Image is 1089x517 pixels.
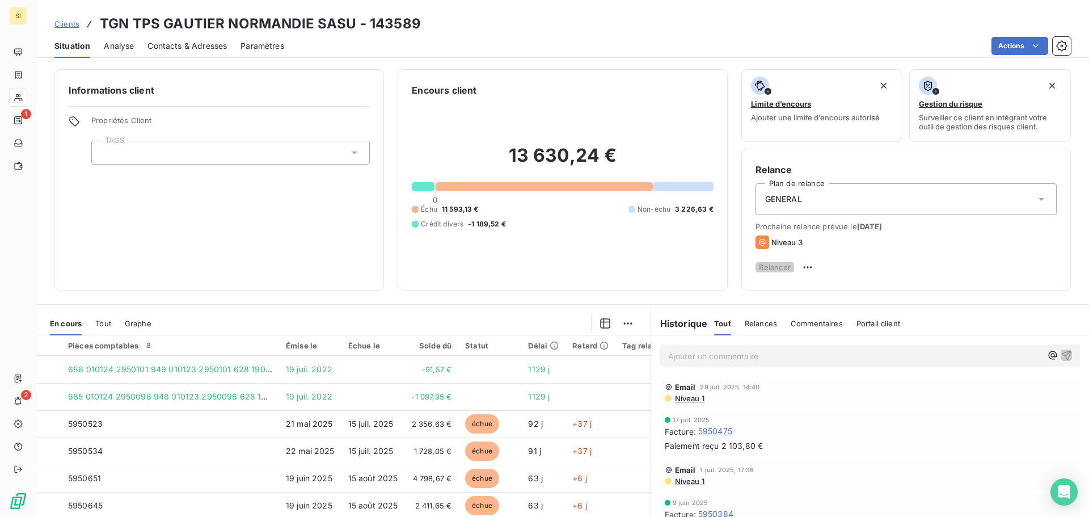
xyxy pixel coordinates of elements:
span: +37 j [572,419,592,428]
h6: Informations client [69,83,370,97]
span: 29 juil. 2025, 14:40 [700,384,759,390]
span: Échu [421,204,437,215]
span: +6 j [572,473,587,483]
span: Email [675,465,696,474]
span: Tout [95,319,111,328]
span: 19 juil. 2022 [286,392,332,401]
span: Niveau 3 [771,238,803,247]
span: 685 010124 2950096 948 010123 2950096 628 190722 2950096 VT GAUTIER d [68,392,382,401]
span: 1129 j [528,364,550,374]
span: 5950645 [68,501,103,510]
h2: 13 630,24 € [412,144,713,178]
input: Ajouter une valeur [101,148,110,158]
a: Clients [54,18,79,30]
span: Situation [54,40,90,52]
span: Limite d’encours [751,99,811,108]
span: 5950651 [68,473,101,483]
span: En cours [50,319,82,328]
span: 21 mai 2025 [286,419,333,428]
span: Contacts & Adresses [147,40,227,52]
span: Email [675,383,696,392]
span: Niveau 1 [674,477,704,486]
span: 15 août 2025 [348,473,398,483]
div: Délai [528,341,559,350]
span: 1 [21,109,31,119]
span: 5950534 [68,446,103,456]
span: -1 189,52 € [468,219,506,229]
span: 5950475 [698,426,732,437]
div: SI [9,7,27,25]
div: Pièces comptables [68,341,272,351]
span: 686 010124 2950101 949 010123 2950101 628 190722 2950101 VT GAUTIER d [68,364,373,374]
span: 1129 j [528,392,550,401]
span: 22 mai 2025 [286,446,335,456]
span: 15 juil. 2025 [348,419,394,428]
span: 1 juil. 2025, 17:36 [700,466,754,473]
span: Graphe [125,319,151,328]
span: Paiement reçu [665,440,719,452]
h6: Encours client [412,83,476,97]
a: 1 [9,111,27,129]
div: Tag relance [622,341,678,350]
div: Solde dû [411,341,451,350]
span: 15 juil. 2025 [348,446,394,456]
span: Analyse [104,40,134,52]
span: 5950523 [68,419,103,428]
span: 2 [21,390,31,400]
span: 4 798,67 € [411,473,451,484]
span: Commentaires [791,319,843,328]
img: Logo LeanPay [9,492,27,510]
div: Retard [572,341,609,350]
span: 92 j [528,419,543,428]
span: 2 356,63 € [411,418,451,430]
span: GENERAL [765,194,802,205]
span: Prochaine relance prévue le [755,222,1057,231]
span: Non-échu [638,204,670,215]
span: Surveiller ce client en intégrant votre outil de gestion des risques client. [919,113,1061,131]
span: 9 juin 2025 [673,499,708,506]
span: Clients [54,19,79,28]
span: échue [465,496,499,515]
span: 63 j [528,501,543,510]
span: -91,57 € [411,364,451,375]
div: Open Intercom Messenger [1050,478,1078,506]
span: 11 593,13 € [442,204,479,215]
span: [DATE] [857,222,883,231]
span: Portail client [856,319,900,328]
button: Gestion du risqueSurveiller ce client en intégrant votre outil de gestion des risques client. [909,69,1071,142]
span: Tout [714,319,731,328]
span: 3 226,63 € [675,204,714,215]
span: Facture : [665,426,696,438]
h3: TGN TPS GAUTIER NORMANDIE SASU - 143589 [100,14,421,34]
span: +6 j [572,501,587,510]
span: échue [465,414,499,434]
span: 15 août 2025 [348,501,398,510]
span: Propriétés Client [91,116,370,132]
span: 63 j [528,473,543,483]
span: +37 j [572,446,592,456]
div: Statut [465,341,514,350]
span: 91 j [528,446,541,456]
span: Niveau 1 [674,394,704,403]
span: 17 juil. 2025 [673,417,710,423]
span: Ajouter une limite d’encours autorisé [751,113,880,122]
button: Limite d’encoursAjouter une limite d’encours autorisé [741,69,903,142]
button: Actions [991,37,1048,55]
span: échue [465,469,499,488]
div: Échue le [348,341,398,350]
span: 8 [143,341,154,351]
span: -1 097,95 € [411,391,451,402]
span: Gestion du risque [919,99,982,108]
h6: Relance [755,163,1057,176]
button: Relancer [755,262,794,272]
span: 19 juil. 2022 [286,364,332,374]
div: Émise le [286,341,335,350]
span: 2 411,65 € [411,500,451,511]
span: 19 juin 2025 [286,473,332,483]
span: 2 103,80 € [721,440,763,452]
h6: Historique [651,317,708,330]
span: échue [465,442,499,461]
span: Crédit divers [421,219,463,229]
span: Relances [745,319,777,328]
span: 19 juin 2025 [286,501,332,510]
